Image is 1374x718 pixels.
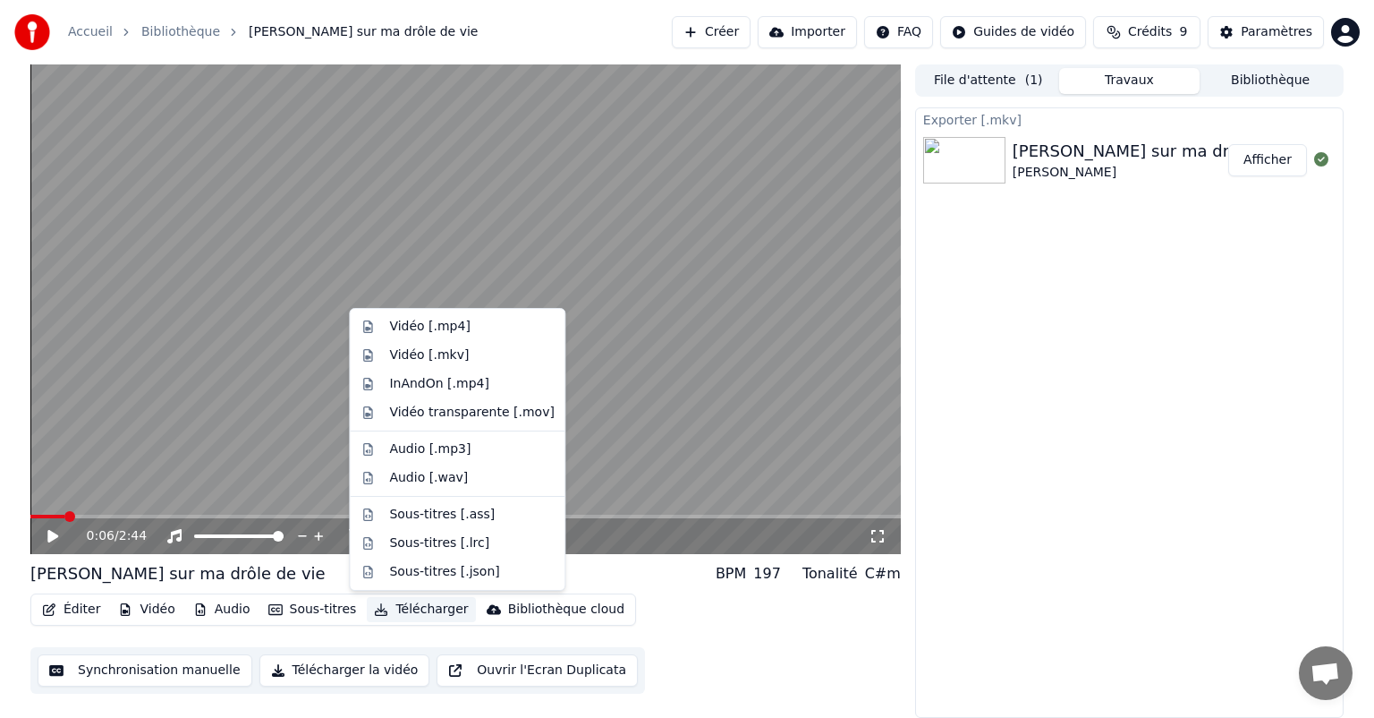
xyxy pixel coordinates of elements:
div: C#m [865,563,901,585]
div: [PERSON_NAME] [1013,164,1308,182]
div: Vidéo [.mp4] [389,318,470,336]
button: Télécharger la vidéo [259,654,430,687]
div: Tonalité [802,563,858,585]
div: InAndOn [.mp4] [389,375,489,393]
button: Sous-titres [261,597,364,622]
button: FAQ [864,16,933,48]
nav: breadcrumb [68,23,478,41]
div: Sous-titres [.lrc] [389,534,489,552]
span: 2:44 [119,527,147,545]
div: Sous-titres [.json] [389,563,499,581]
button: Vidéo [111,597,182,622]
button: Bibliothèque [1200,68,1341,94]
button: Éditer [35,597,107,622]
div: Audio [.mp3] [389,440,471,458]
button: Audio [186,597,258,622]
span: Crédits [1128,23,1172,41]
button: Crédits9 [1093,16,1200,48]
span: ( 1 ) [1025,72,1043,90]
div: Sous-titres [.ass] [389,506,495,524]
div: Bibliothèque cloud [508,601,624,619]
a: Accueil [68,23,113,41]
div: Audio [.wav] [389,469,468,487]
span: 9 [1179,23,1187,41]
button: Importer [758,16,857,48]
button: Guides de vidéo [940,16,1086,48]
div: [PERSON_NAME] sur ma drôle de vie [1013,139,1308,164]
div: Paramètres [1241,23,1312,41]
span: [PERSON_NAME] sur ma drôle de vie [249,23,478,41]
button: Synchronisation manuelle [38,654,252,687]
div: Vidéo transparente [.mov] [389,404,554,422]
button: File d'attente [918,68,1059,94]
button: Afficher [1228,144,1307,176]
a: Ouvrir le chat [1299,646,1353,700]
span: 0:06 [87,527,114,545]
div: BPM [716,563,746,585]
button: Ouvrir l'Ecran Duplicata [437,654,638,687]
div: / [87,527,130,545]
button: Créer [672,16,751,48]
button: Télécharger [367,597,475,622]
button: Paramètres [1208,16,1324,48]
img: youka [14,14,50,50]
div: [PERSON_NAME] sur ma drôle de vie [30,561,326,586]
button: Travaux [1059,68,1200,94]
div: Vidéo [.mkv] [389,346,469,364]
div: 197 [753,563,781,585]
a: Bibliothèque [141,23,220,41]
div: Exporter [.mkv] [916,108,1343,130]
